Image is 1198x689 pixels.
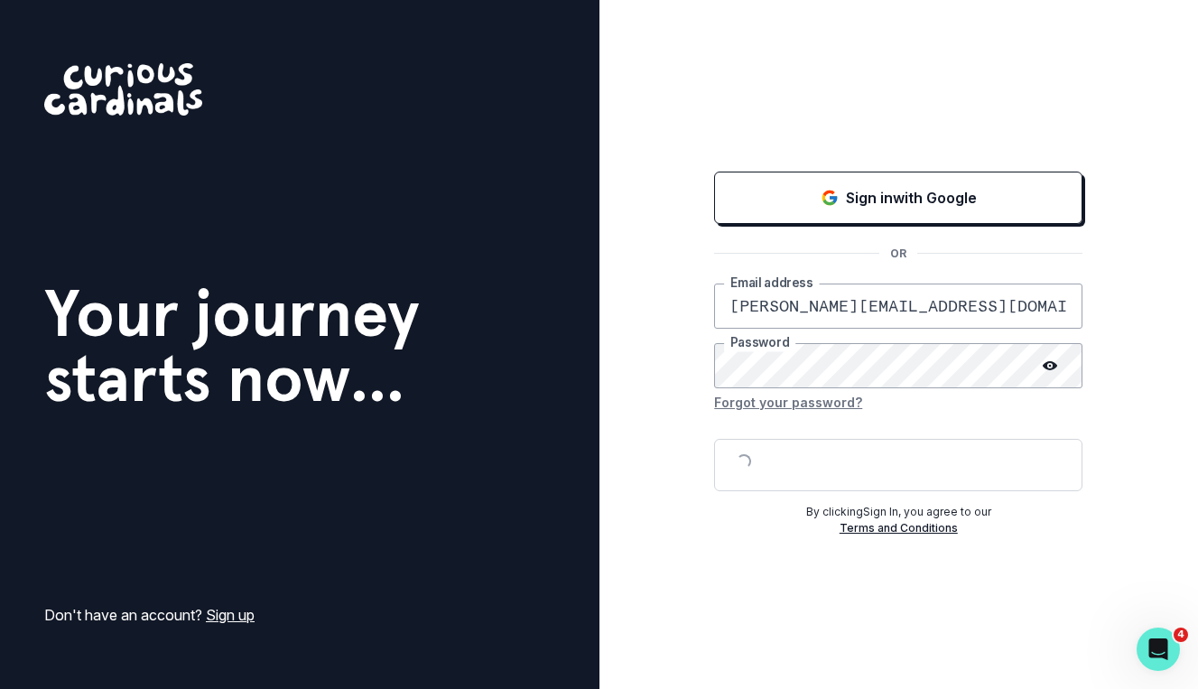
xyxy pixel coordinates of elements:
[714,172,1082,224] button: Sign in with Google (GSuite)
[840,521,958,535] a: Terms and Conditions
[714,388,862,417] button: Forgot your password?
[1137,628,1180,671] iframe: Intercom live chat
[206,606,255,624] a: Sign up
[44,63,202,116] img: Curious Cardinals Logo
[846,187,977,209] p: Sign in with Google
[44,281,420,411] h1: Your journey starts now...
[714,504,1082,520] p: By clicking Sign In , you agree to our
[879,246,917,262] p: OR
[44,604,255,626] p: Don't have an account?
[1174,628,1188,642] span: 4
